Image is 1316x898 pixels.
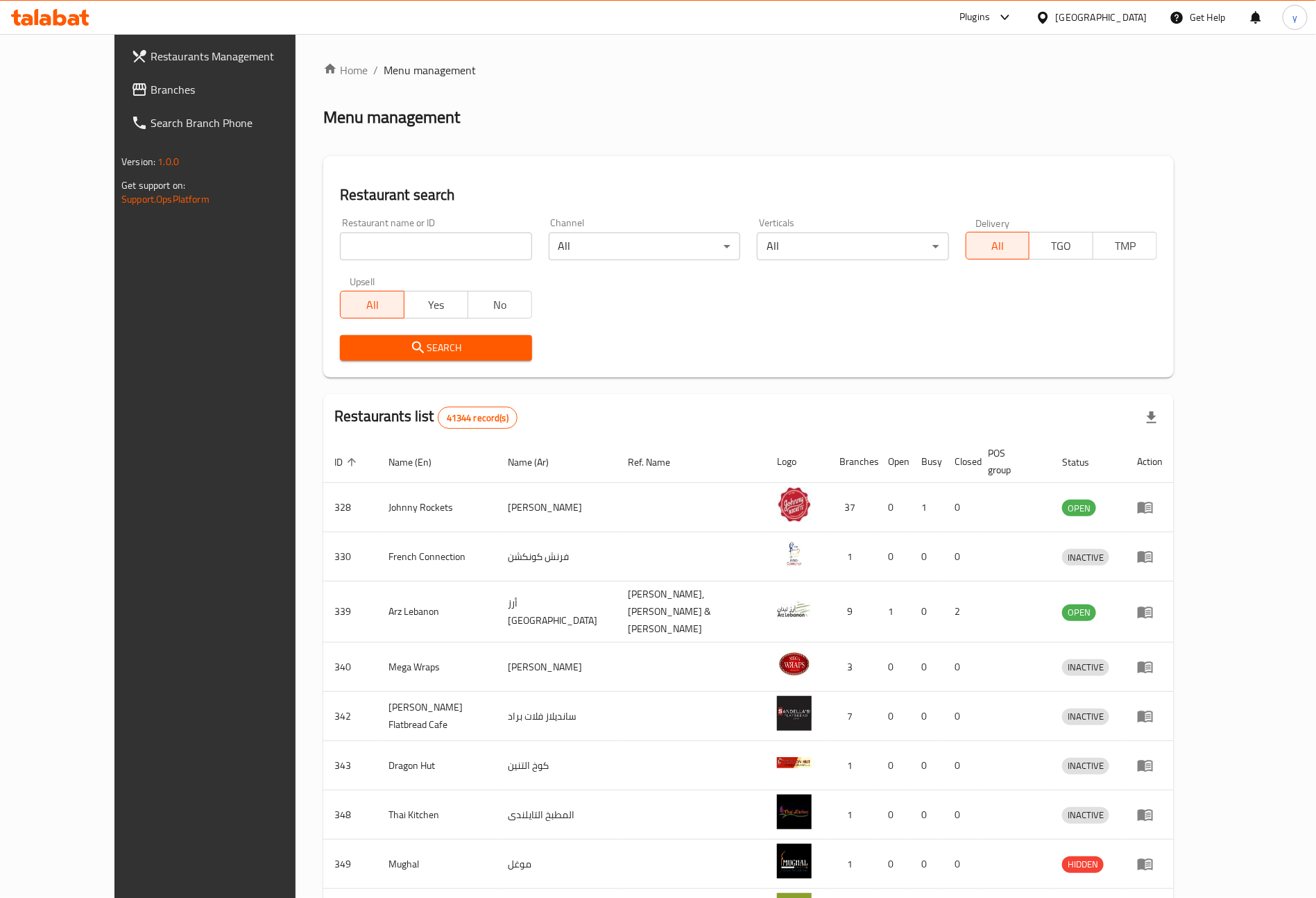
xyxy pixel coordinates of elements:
[120,73,334,106] a: Branches
[910,532,943,582] td: 0
[943,441,977,483] th: Closed
[1062,454,1107,471] span: Status
[497,483,617,532] td: [PERSON_NAME]
[323,692,377,741] td: 342
[877,643,910,692] td: 0
[323,532,377,582] td: 330
[766,441,828,483] th: Logo
[828,643,877,692] td: 3
[323,106,460,128] h2: Menu management
[777,795,812,829] img: Thai Kitchen
[377,790,497,840] td: Thai Kitchen
[1062,807,1109,823] span: INACTIVE
[910,790,943,840] td: 0
[373,62,378,78] li: /
[828,483,877,532] td: 37
[959,9,990,26] div: Plugins
[377,840,497,889] td: Mughal
[334,454,361,471] span: ID
[1093,232,1157,260] button: TMP
[388,454,450,471] span: Name (En)
[346,295,399,315] span: All
[1137,708,1163,725] div: Menu
[1062,659,1109,675] span: INACTIVE
[1062,807,1109,824] div: INACTIVE
[943,582,977,643] td: 2
[1062,709,1109,725] div: INACTIVE
[877,840,910,889] td: 0
[1137,604,1163,620] div: Menu
[377,692,497,741] td: [PERSON_NAME] Flatbread Cafe
[1062,709,1109,725] span: INACTIVE
[323,741,377,790] td: 343
[377,741,497,790] td: Dragon Hut
[1029,232,1093,260] button: TGO
[121,176,185,194] span: Get support on:
[943,692,977,741] td: 0
[351,339,520,357] span: Search
[777,487,812,522] img: Johnny Rockets
[910,840,943,889] td: 0
[1099,236,1152,256] span: TMP
[910,582,943,643] td: 0
[966,232,1030,260] button: All
[943,532,977,582] td: 0
[497,840,617,889] td: موغل
[151,81,323,98] span: Branches
[121,153,155,171] span: Version:
[120,106,334,139] a: Search Branch Phone
[777,536,812,571] img: French Connection
[1137,548,1163,565] div: Menu
[988,445,1034,478] span: POS group
[323,62,1174,78] nav: breadcrumb
[1062,549,1109,566] div: INACTIVE
[549,232,740,260] div: All
[877,483,910,532] td: 0
[497,532,617,582] td: فرنش كونكشن
[1292,10,1297,25] span: y
[877,790,910,840] td: 0
[323,643,377,692] td: 340
[910,441,943,483] th: Busy
[1062,500,1096,516] span: OPEN
[943,483,977,532] td: 0
[121,190,210,208] a: Support.OpsPlatform
[377,483,497,532] td: Johnny Rockets
[438,412,517,425] span: 41344 record(s)
[777,696,812,731] img: Sandella's Flatbread Cafe
[377,582,497,643] td: Arz Lebanon
[377,643,497,692] td: Mega Wraps
[1126,441,1174,483] th: Action
[943,741,977,790] td: 0
[468,291,532,319] button: No
[877,582,910,643] td: 1
[1062,604,1096,621] div: OPEN
[323,582,377,643] td: 339
[877,532,910,582] td: 0
[340,291,404,319] button: All
[910,483,943,532] td: 1
[340,185,1157,205] h2: Restaurant search
[828,532,877,582] td: 1
[777,647,812,681] img: Mega Wraps
[1062,604,1096,620] span: OPEN
[410,295,463,315] span: Yes
[323,62,368,78] a: Home
[334,406,518,429] h2: Restaurants list
[497,741,617,790] td: كوخ التنين
[1137,856,1163,872] div: Menu
[1137,806,1163,823] div: Menu
[972,236,1025,256] span: All
[350,277,375,287] label: Upsell
[1135,401,1168,434] div: Export file
[151,115,323,131] span: Search Branch Phone
[1062,659,1109,676] div: INACTIVE
[404,291,468,319] button: Yes
[828,741,877,790] td: 1
[323,483,377,532] td: 328
[1035,236,1088,256] span: TGO
[910,741,943,790] td: 0
[828,790,877,840] td: 1
[877,692,910,741] td: 0
[777,592,812,627] img: Arz Lebanon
